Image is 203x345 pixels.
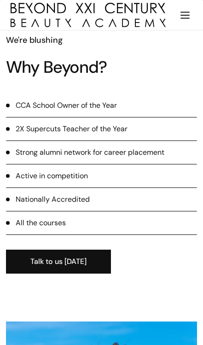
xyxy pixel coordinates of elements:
[16,147,164,158] div: Strong alumni network for career placement
[6,3,166,27] a: home
[173,3,197,27] div: menu
[16,100,117,111] div: CCA School Owner of the Year
[16,170,88,181] div: Active in competition
[11,3,166,27] img: beyond 21st century beauty academy logo
[6,34,197,46] h6: We're blushing
[16,123,128,134] div: 2X Supercuts Teacher of the Year
[6,250,111,274] a: Talk to us [DATE]
[16,217,66,228] div: All the courses
[16,194,90,205] div: Nationally Accredited
[6,58,197,76] h3: Why Beyond?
